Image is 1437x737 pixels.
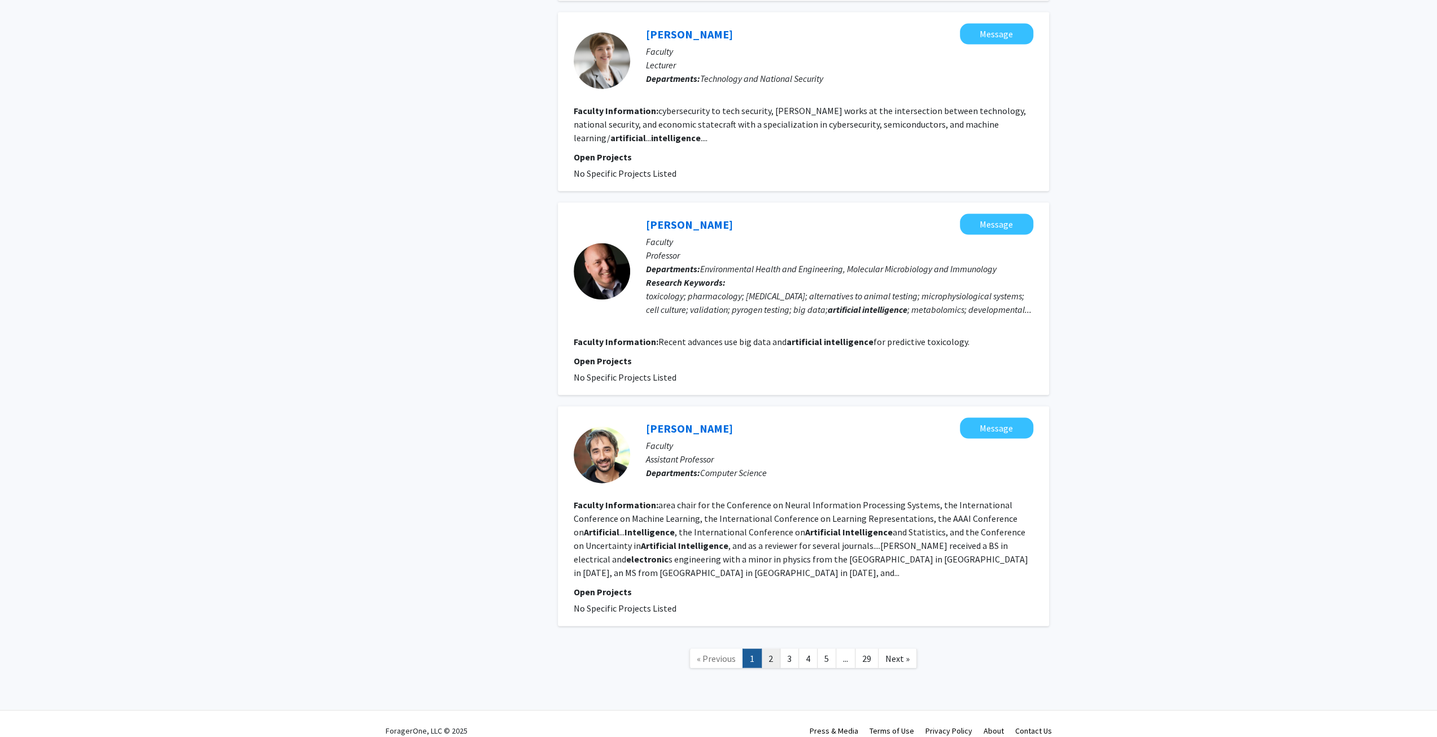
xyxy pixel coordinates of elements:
b: artificial [787,336,822,347]
a: 1 [742,649,762,669]
a: Contact Us [1015,726,1052,736]
a: Privacy Policy [925,726,972,736]
b: Intelligence [678,540,728,551]
a: [PERSON_NAME] [646,27,733,41]
p: Faculty [646,45,1033,58]
b: Faculty Information: [574,336,658,347]
span: ... [843,653,848,664]
p: Lecturer [646,58,1033,72]
span: « Previous [697,653,736,664]
div: toxicology; pharmacology; [MEDICAL_DATA]; alternatives to animal testing; microphysiological syst... [646,289,1033,316]
a: About [984,726,1004,736]
a: Terms of Use [870,726,914,736]
a: Press & Media [810,726,858,736]
a: Next [878,649,917,669]
a: [PERSON_NAME] [646,421,733,435]
button: Message Murat Kocaoglu [960,418,1033,439]
b: Intelligence [842,526,893,538]
b: Faculty Information: [574,105,658,116]
span: Computer Science [700,467,767,478]
b: Intelligence [624,526,675,538]
button: Message Thomas Hartung [960,214,1033,235]
b: Departments: [646,467,700,478]
nav: Page navigation [558,638,1049,683]
button: Message Melissa Griffith [960,24,1033,45]
b: Artificial [805,526,841,538]
b: intelligence [862,304,907,315]
fg-read-more: area chair for the Conference on Neural Information Processing Systems, the International Confere... [574,499,1028,578]
b: Departments: [646,263,700,274]
b: intelligence [651,132,701,143]
b: Departments: [646,73,700,84]
b: artificial [610,132,646,143]
a: Previous Page [689,649,743,669]
b: Artificial [584,526,619,538]
p: Professor [646,248,1033,262]
span: Environmental Health and Engineering, Molecular Microbiology and Immunology [700,263,997,274]
fg-read-more: Recent advances use big data and for predictive toxicology. [658,336,969,347]
a: 3 [780,649,799,669]
p: Assistant Professor [646,452,1033,466]
span: Next » [885,653,910,664]
b: intelligence [824,336,873,347]
b: Research Keywords: [646,277,726,288]
span: No Specific Projects Listed [574,168,676,179]
a: 2 [761,649,780,669]
b: electronic [626,553,669,565]
p: Open Projects [574,585,1033,599]
b: Artificial [641,540,676,551]
span: No Specific Projects Listed [574,372,676,383]
span: No Specific Projects Listed [574,603,676,614]
p: Faculty [646,439,1033,452]
fg-read-more: cybersecurity to tech security, [PERSON_NAME] works at the intersection between technology, natio... [574,105,1026,143]
iframe: Chat [8,686,48,729]
b: artificial [828,304,861,315]
a: [PERSON_NAME] [646,217,733,232]
b: Faculty Information: [574,499,658,511]
p: Open Projects [574,150,1033,164]
a: 5 [817,649,836,669]
p: Faculty [646,235,1033,248]
p: Open Projects [574,354,1033,368]
a: 29 [855,649,879,669]
a: 4 [798,649,818,669]
span: Technology and National Security [700,73,823,84]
